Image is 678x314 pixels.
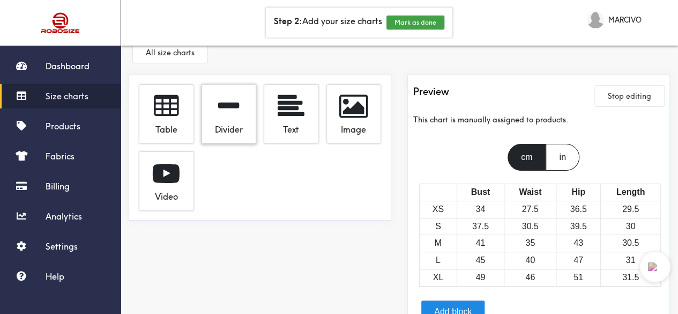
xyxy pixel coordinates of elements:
span: MARCIVO [608,14,642,26]
td: 51 [556,269,601,286]
td: 40 [504,252,556,269]
th: Bust [457,184,504,201]
td: XS [420,201,457,218]
img: MARCIVO [587,11,604,28]
button: Stop editing [595,86,664,106]
td: 41 [457,235,504,252]
th: Hip [556,184,601,201]
td: 49 [457,269,504,286]
button: All size charts [133,42,207,63]
span: Size charts [46,91,88,101]
td: 30.5 [504,218,556,235]
td: 35 [504,235,556,252]
span: Billing [46,181,70,192]
span: Analytics [46,211,82,222]
td: L [420,252,457,269]
span: Settings [46,241,78,252]
td: XL [420,269,457,286]
span: Products [46,121,80,132]
td: 45 [457,252,504,269]
button: Mark as done [386,16,444,30]
td: 43 [556,235,601,252]
h3: Preview [413,86,449,98]
div: cm [508,144,546,171]
td: 47 [556,252,601,269]
th: Waist [504,184,556,201]
img: Robosize [20,8,101,38]
td: 36.5 [556,201,601,218]
div: Video [147,187,185,202]
span: Fabrics [46,151,74,162]
td: M [420,235,457,252]
span: Help [46,271,64,282]
div: This chart is manually assigned to products. [413,106,664,134]
td: 31 [600,252,660,269]
td: 27.5 [504,201,556,218]
div: in [546,144,579,171]
td: 37.5 [457,218,504,235]
b: Step 2: [274,16,302,26]
td: 31.5 [600,269,660,286]
td: 30 [600,218,660,235]
div: Table [147,120,185,135]
div: Text [272,120,310,135]
th: Length [600,184,660,201]
div: Image [335,120,373,135]
td: 34 [457,201,504,218]
td: 46 [504,269,556,286]
td: S [420,218,457,235]
div: Divider [210,120,248,135]
td: 39.5 [556,218,601,235]
span: Dashboard [46,61,90,71]
td: 29.5 [600,201,660,218]
td: 30.5 [600,235,660,252]
div: Add your size charts [266,8,452,38]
